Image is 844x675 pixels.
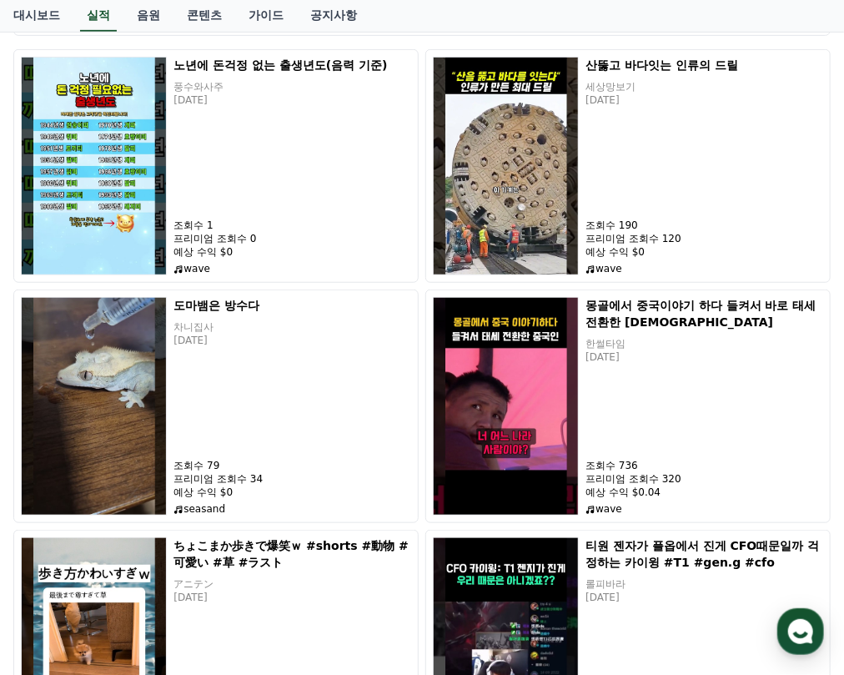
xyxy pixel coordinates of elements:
p: wave [173,262,411,275]
img: 노년에 돈걱정 없는 출생년도(음력 기준) [21,57,167,275]
p: 조회수 736 [585,459,823,472]
p: 프리미엄 조회수 320 [585,472,823,486]
p: 예상 수익 $0 [585,245,823,259]
p: 예상 수익 $0.04 [585,486,823,499]
a: 산뚫고 바다잇는 인류의 드릴 산뚫고 바다잇는 인류의 드릴 세상망보기 [DATE] 조회수 190 프리미엄 조회수 120 예상 수익 $0 wave [425,49,831,283]
p: 세상망보기 [585,80,823,93]
span: 대화 [153,555,173,568]
a: 노년에 돈걱정 없는 출생년도(음력 기준) 노년에 돈걱정 없는 출생년도(음력 기준) 풍수와사주 [DATE] 조회수 1 프리미엄 조회수 0 예상 수익 $0 wave [13,49,419,283]
p: 풍수와사주 [173,80,411,93]
p: [DATE] [585,93,823,107]
h5: 산뚫고 바다잇는 인류의 드릴 [585,57,823,73]
h5: 티원 젠자가 플옵에서 진게 CFO때문일까 걱정하는 카이윙 #T1 #gen.g #cfo [585,537,823,571]
p: [DATE] [585,591,823,604]
h5: 노년에 돈걱정 없는 출생년도(음력 기준) [173,57,411,73]
p: wave [585,502,823,516]
p: 조회수 79 [173,459,411,472]
p: 조회수 190 [585,219,823,232]
p: [DATE] [585,350,823,364]
h5: 몽골에서 중국이야기 하다 들켜서 바로 태세전환한 [DEMOGRAPHIC_DATA] [585,297,823,330]
p: wave [585,262,823,275]
p: 조회수 1 [173,219,411,232]
a: 대화 [110,529,215,571]
p: [DATE] [173,93,411,107]
p: 차니집사 [173,320,411,334]
img: 몽골에서 중국이야기 하다 들켜서 바로 태세전환한 중국인 [433,297,579,516]
h5: ちょこまか歩きで爆笑ｗ #shorts #動物 #可愛い #草 #ラスト [173,537,411,571]
p: 한썰타임 [585,337,823,350]
span: 설정 [258,554,278,567]
p: アニテン [173,577,411,591]
p: 프리미엄 조회수 0 [173,232,411,245]
p: 롤피바라 [585,577,823,591]
img: 산뚫고 바다잇는 인류의 드릴 [433,57,579,275]
span: 홈 [53,554,63,567]
a: 설정 [215,529,320,571]
h5: 도마뱀은 방수다 [173,297,411,314]
p: 프리미엄 조회수 120 [585,232,823,245]
p: 예상 수익 $0 [173,245,411,259]
p: seasand [173,502,411,516]
a: 몽골에서 중국이야기 하다 들켜서 바로 태세전환한 중국인 몽골에서 중국이야기 하다 들켜서 바로 태세전환한 [DEMOGRAPHIC_DATA] 한썰타임 [DATE] 조회수 736 ... [425,290,831,523]
p: 예상 수익 $0 [173,486,411,499]
p: [DATE] [173,591,411,604]
p: 프리미엄 조회수 34 [173,472,411,486]
p: [DATE] [173,334,411,347]
a: 도마뱀은 방수다 도마뱀은 방수다 차니집사 [DATE] 조회수 79 프리미엄 조회수 34 예상 수익 $0 seasand [13,290,419,523]
a: 홈 [5,529,110,571]
img: 도마뱀은 방수다 [21,297,167,516]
